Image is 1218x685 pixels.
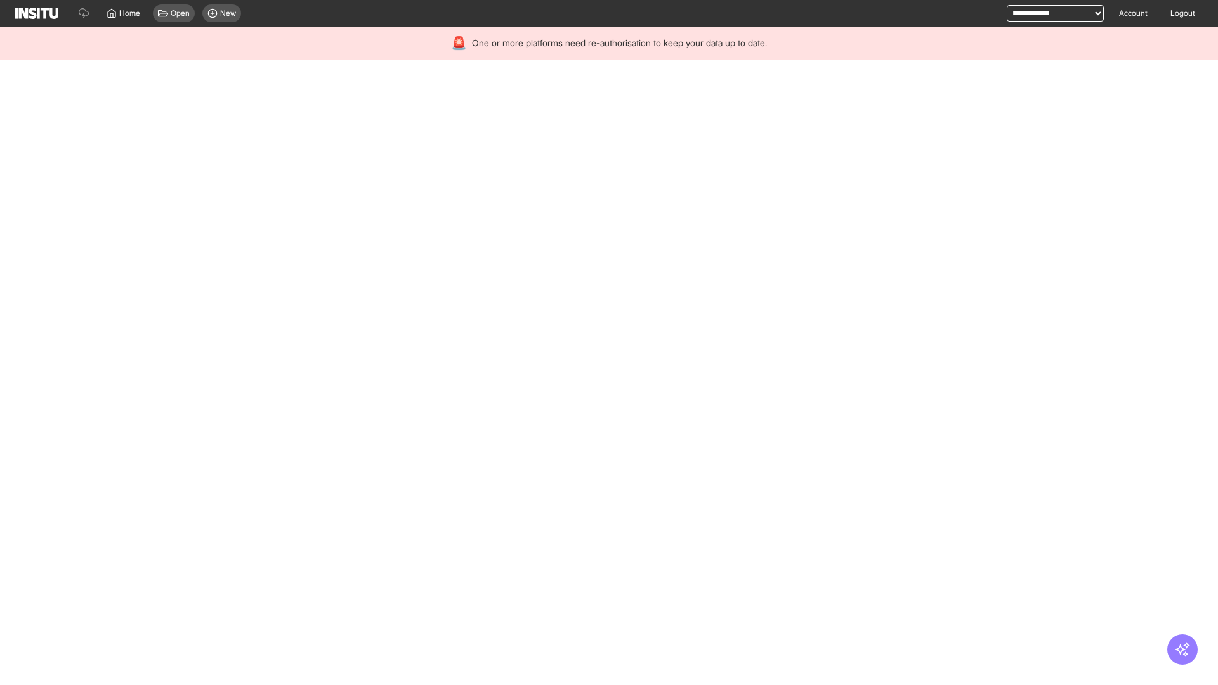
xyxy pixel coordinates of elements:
[171,8,190,18] span: Open
[220,8,236,18] span: New
[119,8,140,18] span: Home
[472,37,767,49] span: One or more platforms need re-authorisation to keep your data up to date.
[451,34,467,52] div: 🚨
[15,8,58,19] img: Logo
